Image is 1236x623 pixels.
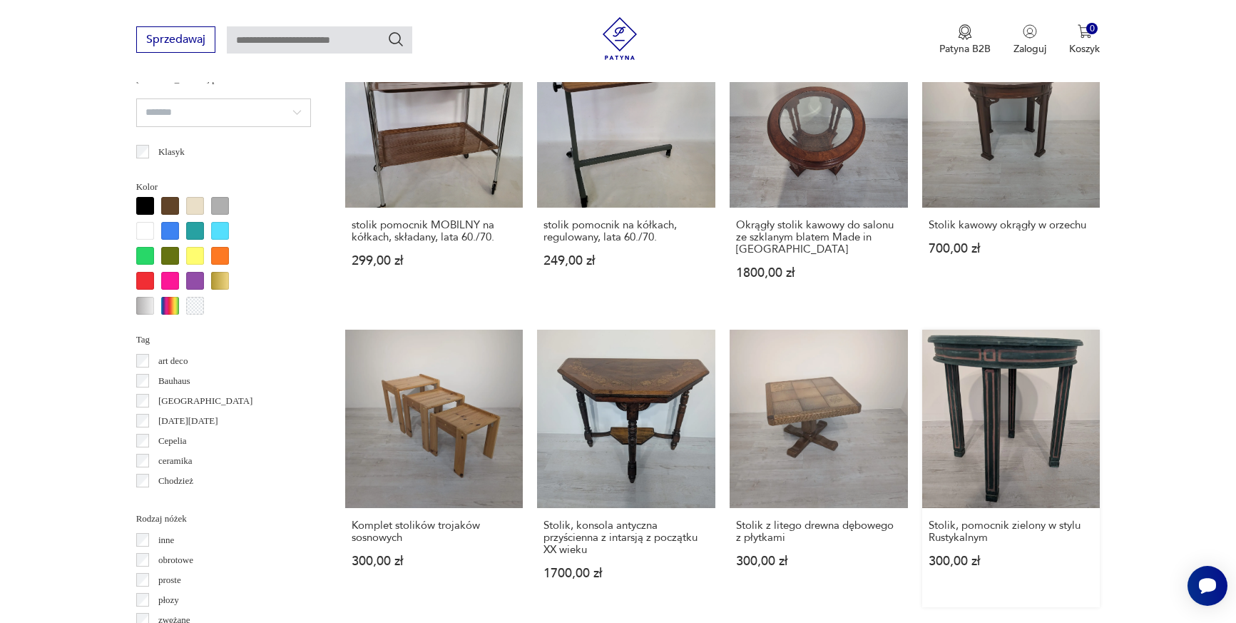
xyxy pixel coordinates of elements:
h3: Komplet stolików trojaków sosnowych [352,520,517,544]
p: płozy [158,592,179,608]
p: Kolor [136,179,311,195]
h3: Okrągły stolik kawowy do salonu ze szklanym blatem Made in [GEOGRAPHIC_DATA] [736,219,902,255]
p: Chodzież [158,473,193,489]
p: [GEOGRAPHIC_DATA] [158,393,253,409]
p: Cepelia [158,433,187,449]
p: art deco [158,353,188,369]
p: 1800,00 zł [736,267,902,279]
button: Sprzedawaj [136,26,215,53]
p: 299,00 zł [352,255,517,267]
a: Stolik, konsola antyczna przyścienna z intarsją z początku XX wiekuStolik, konsola antyczna przyś... [537,330,715,607]
p: inne [158,532,174,548]
a: Komplet stolików trojaków sosnowychKomplet stolików trojaków sosnowych300,00 zł [345,330,523,607]
a: Stolik, pomocnik zielony w stylu RustykalnymStolik, pomocnik zielony w stylu Rustykalnym300,00 zł [922,330,1100,607]
button: 0Koszyk [1069,24,1100,56]
p: Klasyk [158,144,185,160]
p: obrotowe [158,552,193,568]
img: Ikona medalu [958,24,972,40]
div: 0 [1086,23,1098,35]
p: 300,00 zł [736,555,902,567]
p: 700,00 zł [929,243,1094,255]
p: proste [158,572,181,588]
button: Zaloguj [1013,24,1046,56]
p: Ćmielów [158,493,193,509]
p: Rodzaj nóżek [136,511,311,527]
p: Bauhaus [158,373,190,389]
p: 300,00 zł [352,555,517,567]
h3: stolik pomocnik MOBILNY na kółkach, składany, lata 60./70. [352,219,517,243]
p: 249,00 zł [543,255,709,267]
img: Ikona koszyka [1078,24,1092,39]
p: Zaloguj [1013,42,1046,56]
a: Sprzedawaj [136,36,215,46]
a: Stolik z litego drewna dębowego z płytkamiStolik z litego drewna dębowego z płytkami300,00 zł [730,330,908,607]
p: 1700,00 zł [543,567,709,579]
img: Patyna - sklep z meblami i dekoracjami vintage [598,17,641,60]
a: Stolik kawowy okrągły w orzechuStolik kawowy okrągły w orzechu700,00 zł [922,29,1100,307]
p: Patyna B2B [939,42,991,56]
iframe: Smartsupp widget button [1188,566,1227,606]
p: 300,00 zł [929,555,1094,567]
a: stolik pomocnik MOBILNY na kółkach, składany, lata 60./70.stolik pomocnik MOBILNY na kółkach, skł... [345,29,523,307]
p: ceramika [158,453,193,469]
a: Okrągły stolik kawowy do salonu ze szklanym blatem Made in ItalyOkrągły stolik kawowy do salonu z... [730,29,908,307]
a: stolik pomocnik na kółkach, regulowany, lata 60./70.stolik pomocnik na kółkach, regulowany, lata ... [537,29,715,307]
a: Ikona medaluPatyna B2B [939,24,991,56]
h3: Stolik, pomocnik zielony w stylu Rustykalnym [929,520,1094,544]
button: Patyna B2B [939,24,991,56]
h3: Stolik kawowy okrągły w orzechu [929,219,1094,231]
h3: stolik pomocnik na kółkach, regulowany, lata 60./70. [543,219,709,243]
button: Szukaj [387,31,404,48]
img: Ikonka użytkownika [1023,24,1037,39]
h3: Stolik, konsola antyczna przyścienna z intarsją z początku XX wieku [543,520,709,556]
p: [DATE][DATE] [158,413,218,429]
h3: Stolik z litego drewna dębowego z płytkami [736,520,902,544]
p: Koszyk [1069,42,1100,56]
p: Tag [136,332,311,348]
